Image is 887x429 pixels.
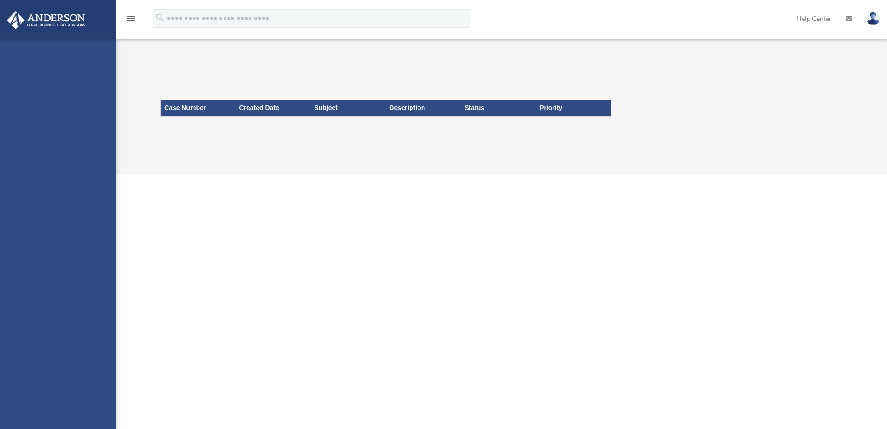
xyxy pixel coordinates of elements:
th: Case Number [161,100,236,116]
i: menu [125,13,136,24]
th: Subject [310,100,386,116]
th: Description [386,100,461,116]
a: menu [125,16,136,24]
img: User Pic [866,12,880,25]
th: Status [461,100,536,116]
img: Anderson Advisors Platinum Portal [4,11,88,29]
th: Created Date [235,100,310,116]
i: search [155,13,165,23]
th: Priority [536,100,611,116]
